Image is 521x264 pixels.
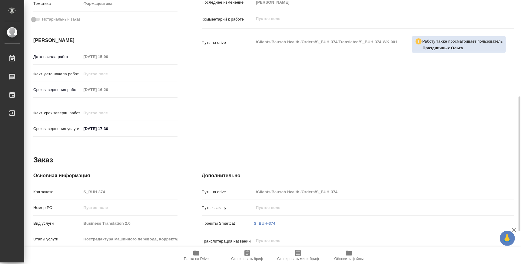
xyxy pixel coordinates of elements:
[33,87,81,93] p: Срок завершения работ
[33,126,81,132] p: Срок завершения услуги
[254,37,488,47] textarea: /Clients/Bausch Health /Orders/S_BUH-374/Translated/S_BUH-374-WK-001
[222,247,273,264] button: Скопировать бриф
[81,70,134,78] input: Пустое поле
[273,247,324,264] button: Скопировать мини-бриф
[33,110,81,116] p: Факт. срок заверш. работ
[231,257,263,261] span: Скопировать бриф
[33,220,81,227] p: Вид услуги
[42,16,81,22] span: Нотариальный заказ
[202,238,254,244] p: Транслитерация названий
[33,172,178,179] h4: Основная информация
[33,189,81,195] p: Код заказа
[254,221,275,226] a: S_BUH-374
[33,1,81,7] p: Тематика
[254,203,488,212] input: Пустое поле
[202,189,254,195] p: Путь на drive
[202,172,514,179] h4: Дополнительно
[502,232,513,245] span: 🙏
[334,257,364,261] span: Обновить файлы
[277,257,319,261] span: Скопировать мини-бриф
[202,40,254,46] p: Путь на drive
[324,247,374,264] button: Обновить файлы
[81,203,178,212] input: Пустое поле
[33,236,81,242] p: Этапы услуги
[33,205,81,211] p: Номер РО
[202,16,254,22] p: Комментарий к работе
[81,109,134,117] input: Пустое поле
[81,219,178,228] input: Пустое поле
[171,247,222,264] button: Папка на Drive
[202,220,254,227] p: Проекты Smartcat
[81,124,134,133] input: ✎ Введи что-нибудь
[33,37,178,44] h4: [PERSON_NAME]
[81,235,178,243] input: Пустое поле
[202,205,254,211] p: Путь к заказу
[33,155,53,165] h2: Заказ
[254,187,488,196] input: Пустое поле
[500,231,515,246] button: 🙏
[184,257,209,261] span: Папка на Drive
[81,187,178,196] input: Пустое поле
[33,54,81,60] p: Дата начала работ
[81,52,134,61] input: Пустое поле
[33,71,81,77] p: Факт. дата начала работ
[81,85,134,94] input: Пустое поле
